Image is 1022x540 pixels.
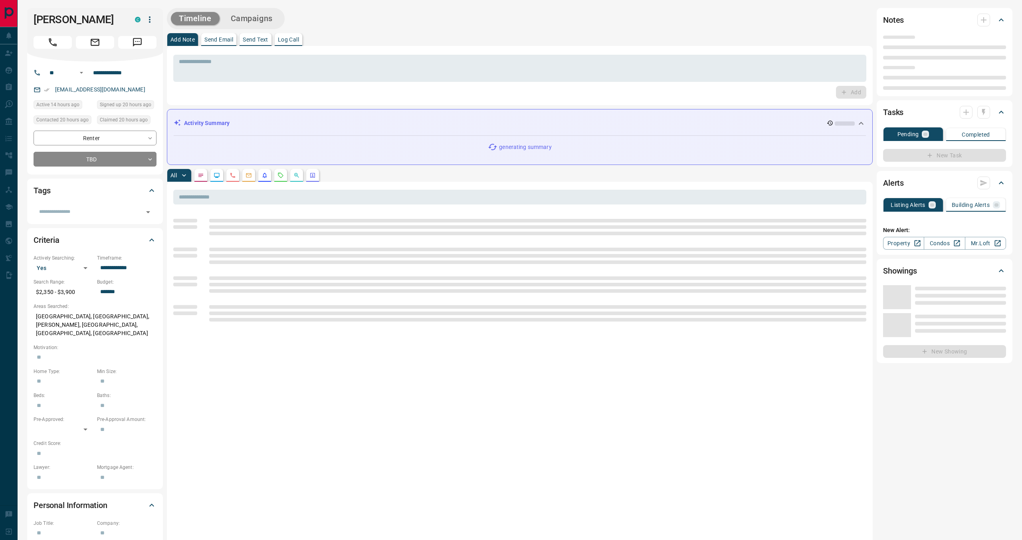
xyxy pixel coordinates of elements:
[97,464,156,471] p: Mortgage Agent:
[34,440,156,447] p: Credit Score:
[34,230,156,250] div: Criteria
[293,172,300,179] svg: Opportunities
[214,172,220,179] svg: Lead Browsing Activity
[278,37,299,42] p: Log Call
[223,12,281,25] button: Campaigns
[77,68,86,77] button: Open
[246,172,252,179] svg: Emails
[76,36,114,49] span: Email
[97,115,156,127] div: Sun Sep 14 2025
[100,101,151,109] span: Signed up 20 hours ago
[174,116,866,131] div: Activity Summary
[34,152,156,167] div: TBD
[34,181,156,200] div: Tags
[952,202,990,208] p: Building Alerts
[34,416,93,423] p: Pre-Approved:
[97,368,156,375] p: Min Size:
[883,10,1006,30] div: Notes
[171,12,220,25] button: Timeline
[97,416,156,423] p: Pre-Approval Amount:
[44,87,50,93] svg: Email Verified
[883,177,904,189] h2: Alerts
[230,172,236,179] svg: Calls
[261,172,268,179] svg: Listing Alerts
[97,520,156,527] p: Company:
[34,278,93,286] p: Search Range:
[97,278,156,286] p: Budget:
[97,392,156,399] p: Baths:
[204,37,233,42] p: Send Email
[34,310,156,340] p: [GEOGRAPHIC_DATA], [GEOGRAPHIC_DATA], [PERSON_NAME], [GEOGRAPHIC_DATA], [GEOGRAPHIC_DATA], [GEOGR...
[34,464,93,471] p: Lawyer:
[34,520,93,527] p: Job Title:
[34,344,156,351] p: Motivation:
[34,234,59,246] h2: Criteria
[135,17,141,22] div: condos.ca
[198,172,204,179] svg: Notes
[143,206,154,218] button: Open
[891,202,925,208] p: Listing Alerts
[243,37,268,42] p: Send Text
[97,100,156,111] div: Sun Sep 14 2025
[34,303,156,310] p: Areas Searched:
[34,115,93,127] div: Sun Sep 14 2025
[883,237,924,250] a: Property
[499,143,551,151] p: generating summary
[34,36,72,49] span: Call
[883,226,1006,234] p: New Alert:
[170,173,177,178] p: All
[34,496,156,515] div: Personal Information
[883,264,917,277] h2: Showings
[170,37,195,42] p: Add Note
[184,119,230,127] p: Activity Summary
[924,237,965,250] a: Condos
[97,254,156,262] p: Timeframe:
[100,116,148,124] span: Claimed 20 hours ago
[965,237,1006,250] a: Mr.Loft
[34,100,93,111] div: Sun Sep 14 2025
[36,101,79,109] span: Active 14 hours ago
[962,132,990,137] p: Completed
[118,36,156,49] span: Message
[55,86,145,93] a: [EMAIL_ADDRESS][DOMAIN_NAME]
[883,103,1006,122] div: Tasks
[34,262,93,274] div: Yes
[883,261,1006,280] div: Showings
[34,13,123,26] h1: [PERSON_NAME]
[34,392,93,399] p: Beds:
[34,131,156,145] div: Renter
[34,286,93,299] p: $2,350 - $3,900
[277,172,284,179] svg: Requests
[34,184,50,197] h2: Tags
[883,106,903,119] h2: Tasks
[309,172,316,179] svg: Agent Actions
[883,173,1006,193] div: Alerts
[34,368,93,375] p: Home Type:
[34,254,93,262] p: Actively Searching:
[34,499,107,512] h2: Personal Information
[883,14,904,26] h2: Notes
[897,131,919,137] p: Pending
[36,116,89,124] span: Contacted 20 hours ago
